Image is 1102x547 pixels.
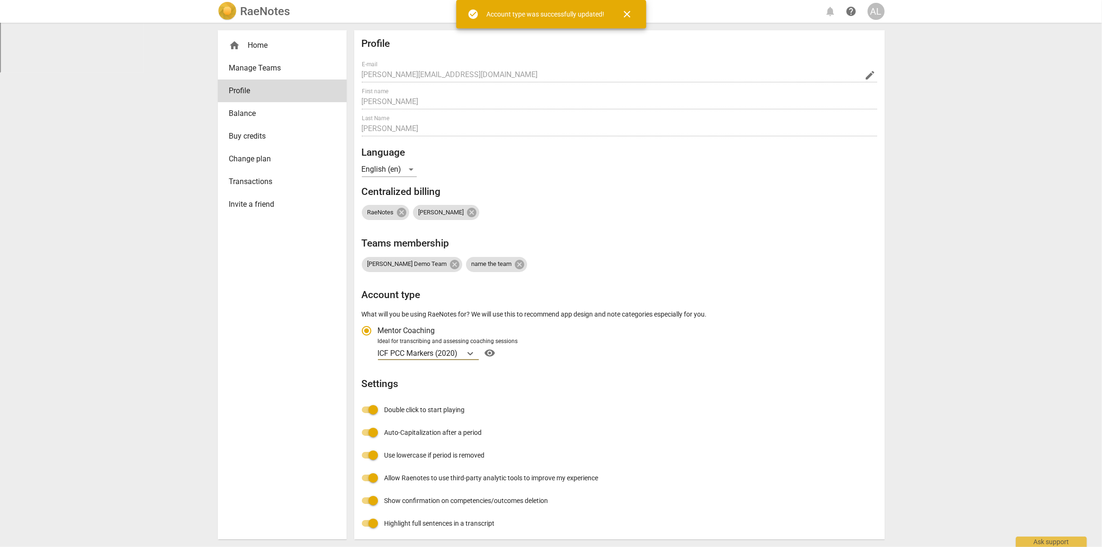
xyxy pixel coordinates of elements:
[865,70,876,81] span: edit
[229,131,328,142] span: Buy credits
[218,125,347,148] a: Buy credits
[362,115,389,121] label: Last Name
[229,40,328,51] div: Home
[362,378,877,390] h2: Settings
[385,473,599,483] span: Allow Raenotes to use third-party analytic tools to improve my experience
[843,3,860,20] a: Help
[1016,537,1087,547] div: Ask support
[621,9,633,20] span: close
[362,257,462,272] div: [PERSON_NAME] Demo Team
[218,57,347,79] a: Manage Teams
[846,6,857,17] span: help
[483,345,498,361] button: Help
[229,62,328,74] span: Manage Teams
[229,199,328,210] span: Invite a friend
[378,348,458,359] p: ICF PCC Markers (2020)
[229,85,328,97] span: Profile
[362,162,417,177] div: English (en)
[385,405,465,415] span: Double click to start playing
[466,261,518,268] span: name the team
[868,3,885,20] button: AL
[466,257,527,272] div: name the team
[385,496,548,506] span: Show confirmation on competencies/outcomes deletion
[362,38,877,50] h2: Profile
[218,193,347,216] a: Invite a friend
[218,170,347,193] a: Transactions
[362,186,877,198] h2: Centralized billing
[486,9,604,19] div: Account type was successfully updated!
[362,88,388,94] label: First name
[362,205,409,220] div: RaeNotes
[229,40,241,51] span: home
[362,261,453,268] span: [PERSON_NAME] Demo Team
[218,102,347,125] a: Balance
[218,79,347,102] a: Profile
[483,347,498,359] span: visibility
[362,209,400,216] span: RaeNotes
[864,69,877,82] button: Change Email
[362,309,877,319] p: What will you be using RaeNotes for? We will use this to recommend app design and note categories...
[229,176,328,187] span: Transactions
[413,209,470,216] span: [PERSON_NAME]
[362,319,877,361] div: Account type
[218,34,347,57] div: Home
[218,2,290,21] a: LogoRaeNotes
[362,238,877,249] h2: Teams membership
[467,9,479,20] span: check_circle
[385,450,485,460] span: Use lowercase if period is removed
[378,325,435,336] span: Mentor Coaching
[385,519,495,529] span: Highlight full sentences in a transcript
[218,148,347,170] a: Change plan
[218,2,237,21] img: Logo
[229,108,328,119] span: Balance
[616,3,638,26] button: Close
[362,62,377,67] label: E-mail
[241,5,290,18] h2: RaeNotes
[479,345,498,361] a: Help
[385,428,482,438] span: Auto-Capitalization after a period
[362,147,877,159] h2: Language
[413,205,479,220] div: [PERSON_NAME]
[229,153,328,165] span: Change plan
[378,337,874,346] div: Ideal for transcribing and assessing coaching sessions
[362,289,877,301] h2: Account type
